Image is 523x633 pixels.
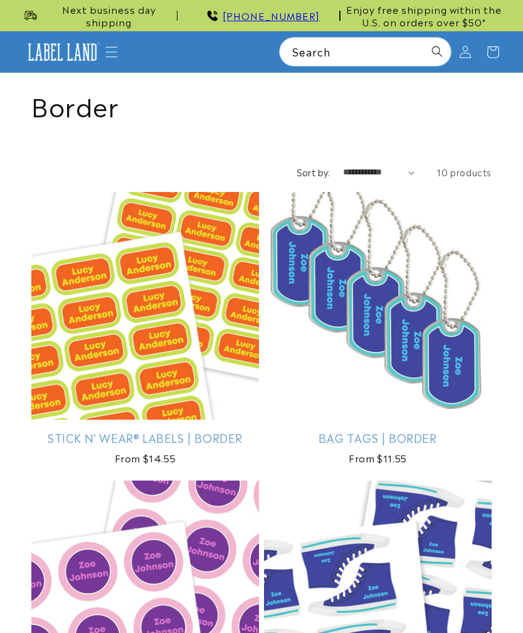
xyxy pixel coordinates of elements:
[31,88,492,121] h1: Border
[260,574,510,620] iframe: Gorgias Floating Chat
[436,166,492,178] span: 10 products
[31,430,259,445] a: Stick N' Wear® Labels | Border
[346,3,503,28] span: Enjoy free shipping within the U.S. on orders over $50*
[98,38,125,66] summary: Menu
[19,35,105,68] a: Label Land
[24,40,101,64] img: Label Land
[40,3,177,28] span: Next business day shipping
[223,8,320,23] a: [PHONE_NUMBER]
[264,430,492,445] a: Bag Tags | Border
[423,38,451,65] button: Search
[297,166,330,178] label: Sort by:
